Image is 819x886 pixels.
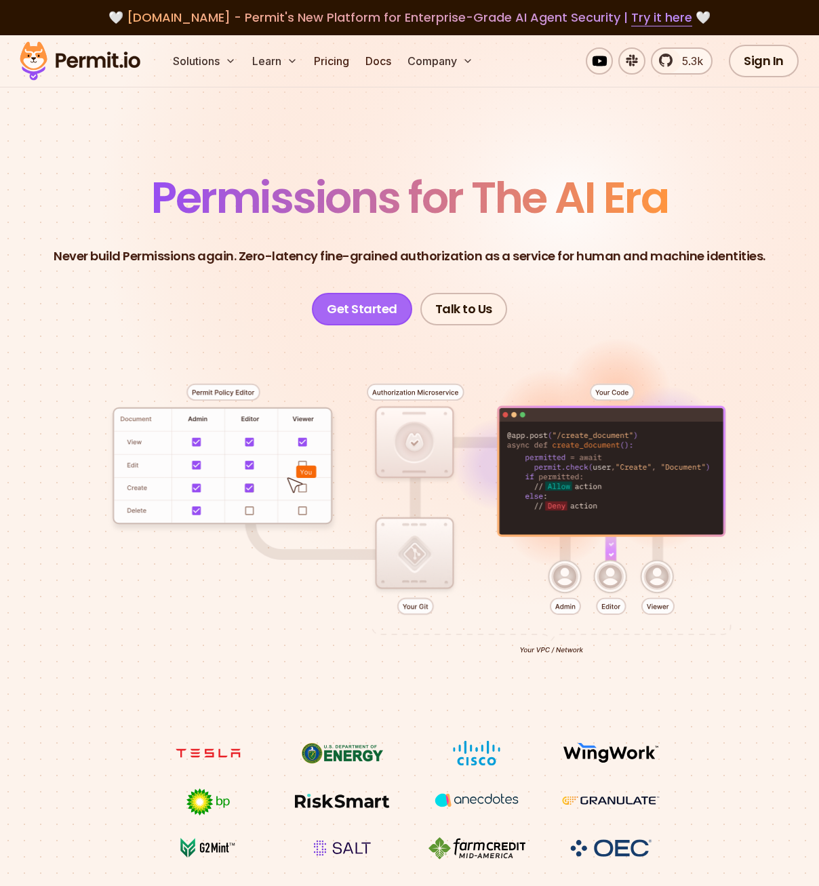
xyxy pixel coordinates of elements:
a: Sign In [729,45,799,77]
a: 5.3k [651,47,713,75]
img: US department of energy [292,740,393,766]
div: 🤍 🤍 [33,8,786,27]
a: Get Started [312,293,412,325]
button: Learn [247,47,303,75]
img: Wingwork [560,740,662,766]
img: Farm Credit [426,835,527,861]
img: tesla [157,740,259,766]
img: salt [292,835,393,861]
img: vega [426,788,527,813]
img: Risksmart [292,788,393,813]
a: Pricing [308,47,355,75]
span: 5.3k [674,53,703,69]
img: Permit logo [14,38,146,84]
img: Cisco [426,740,527,766]
button: Company [402,47,479,75]
img: OEC [567,837,654,859]
span: [DOMAIN_NAME] - Permit's New Platform for Enterprise-Grade AI Agent Security | [127,9,692,26]
a: Try it here [631,9,692,26]
img: Granulate [560,788,662,813]
button: Solutions [167,47,241,75]
a: Docs [360,47,397,75]
img: G2mint [157,835,259,861]
p: Never build Permissions again. Zero-latency fine-grained authorization as a service for human and... [54,247,765,266]
span: Permissions for The AI Era [151,167,668,228]
a: Talk to Us [420,293,507,325]
img: bp [157,788,259,816]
